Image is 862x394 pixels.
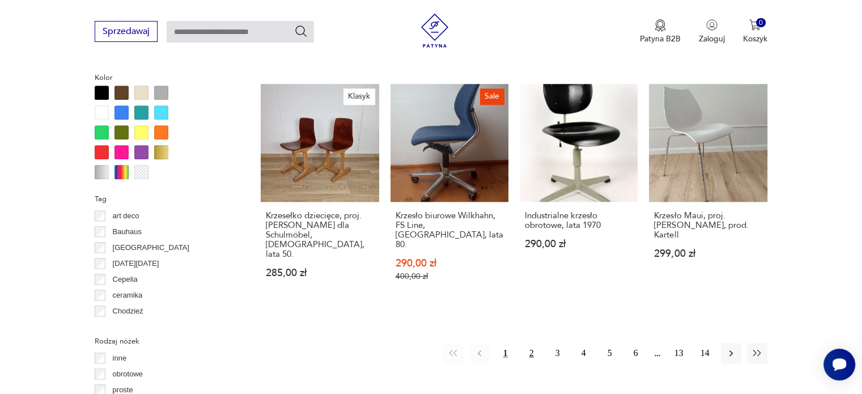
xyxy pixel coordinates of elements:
p: 290,00 zł [525,239,632,249]
h3: Krzesło Maui, proj. [PERSON_NAME], prod. Kartell [654,211,762,240]
p: 400,00 zł [396,272,503,281]
p: ceramika [113,289,143,302]
a: KlasykKrzesełko dziecięce, proj. Adam Stegner dla Schulmöbel, Niemcy, lata 50.Krzesełko dziecięce... [261,84,379,303]
iframe: Smartsupp widget button [823,349,855,380]
p: Cepelia [113,273,138,286]
p: 290,00 zł [396,259,503,268]
a: SaleKrzesło biurowe Wilkhahn, FS Line, Niemcy, lata 80.Krzesło biurowe Wilkhahn, FS Line, [GEOGRA... [390,84,508,303]
button: Sprzedawaj [95,21,158,42]
p: [GEOGRAPHIC_DATA] [113,242,189,254]
a: Krzesło Maui, proj. Vico Magistretti, prod. KartellKrzesło Maui, proj. [PERSON_NAME], prod. Karte... [649,84,767,303]
button: 0Koszyk [743,19,767,44]
h3: Krzesło biurowe Wilkhahn, FS Line, [GEOGRAPHIC_DATA], lata 80. [396,211,503,249]
h3: Industrialne krzesło obrotowe, lata 1970 [525,211,632,230]
button: 3 [547,343,568,363]
h3: Krzesełko dziecięce, proj. [PERSON_NAME] dla Schulmöbel, [DEMOGRAPHIC_DATA], lata 50. [266,211,373,259]
p: 299,00 zł [654,249,762,259]
button: 13 [669,343,689,363]
p: Patyna B2B [640,33,681,44]
button: 5 [600,343,620,363]
p: inne [113,352,127,365]
p: Tag [95,193,233,205]
p: obrotowe [113,368,143,380]
p: Kolor [95,71,233,84]
img: Ikonka użytkownika [706,19,717,31]
img: Ikona medalu [655,19,666,32]
p: Bauhaus [113,226,142,238]
button: Patyna B2B [640,19,681,44]
p: Chodzież [113,305,143,317]
button: 1 [495,343,516,363]
button: Zaloguj [699,19,725,44]
img: Ikona koszyka [749,19,761,31]
div: 0 [756,18,766,28]
img: Patyna - sklep z meblami i dekoracjami vintage [418,14,452,48]
p: 285,00 zł [266,268,373,278]
button: 2 [521,343,542,363]
a: Industrialne krzesło obrotowe, lata 1970Industrialne krzesło obrotowe, lata 1970290,00 zł [520,84,638,303]
p: art deco [113,210,139,222]
button: 14 [695,343,715,363]
p: [DATE][DATE] [113,257,159,270]
p: Ćmielów [113,321,141,333]
button: Szukaj [294,24,308,38]
a: Ikona medaluPatyna B2B [640,19,681,44]
a: Sprzedawaj [95,28,158,36]
p: Koszyk [743,33,767,44]
button: 4 [574,343,594,363]
p: Rodzaj nóżek [95,335,233,348]
p: Zaloguj [699,33,725,44]
button: 6 [626,343,646,363]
